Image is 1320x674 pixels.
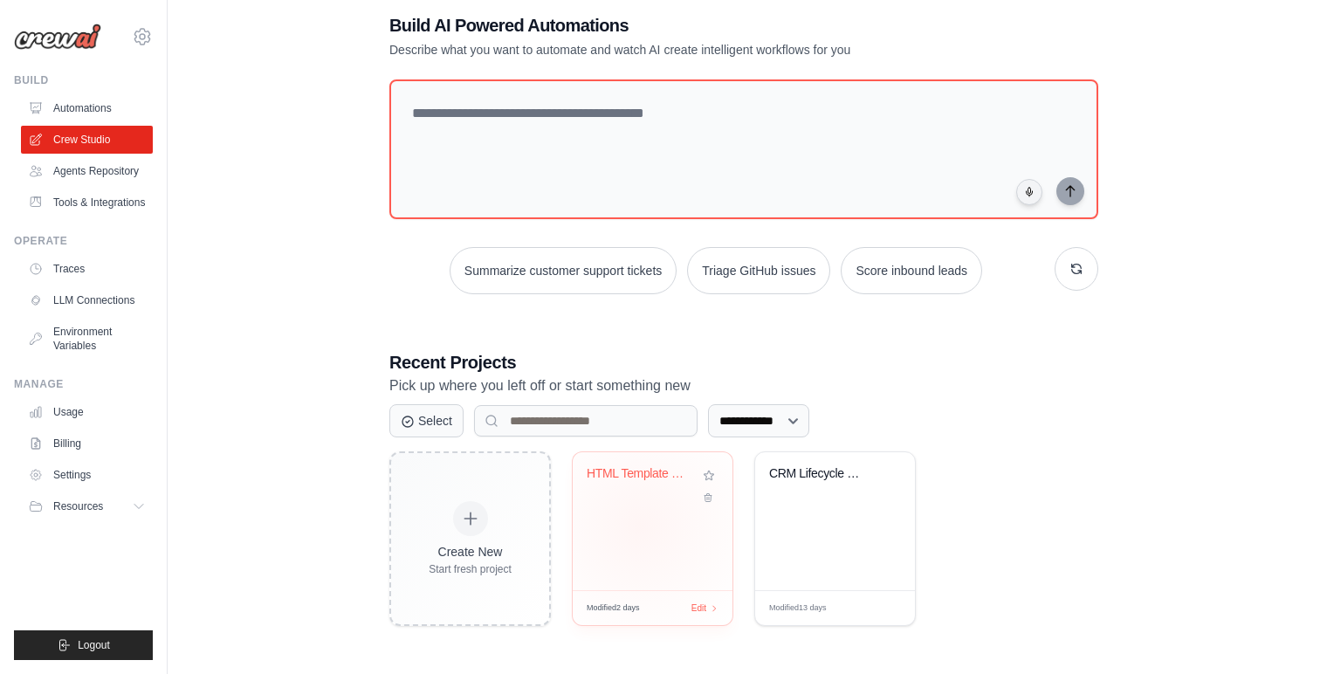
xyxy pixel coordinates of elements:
a: Agents Repository [21,157,153,185]
div: Operate [14,234,153,248]
button: Get new suggestions [1055,247,1098,291]
span: Resources [53,499,103,513]
div: Start fresh project [429,562,512,576]
div: Manage [14,377,153,391]
span: Edit [874,602,889,615]
div: Build [14,73,153,87]
button: Triage GitHub issues [687,247,830,294]
a: Environment Variables [21,318,153,360]
a: Tools & Integrations [21,189,153,217]
button: Select [389,404,464,437]
p: Describe what you want to automate and watch AI create intelligent workflows for you [389,41,976,58]
button: Logout [14,630,153,660]
button: Delete project [699,489,718,506]
a: Traces [21,255,153,283]
p: Pick up where you left off or start something new [389,375,1098,397]
a: Billing [21,430,153,457]
a: Automations [21,94,153,122]
a: Crew Studio [21,126,153,154]
button: Summarize customer support tickets [450,247,677,294]
button: Add to favorites [699,466,718,485]
img: Logo [14,24,101,50]
span: Modified 13 days [769,602,827,615]
div: Create New [429,543,512,561]
div: CRM Lifecycle Manager Job Finder with Sponsorship Priority [769,466,875,482]
div: HTML Template Generator from Copy [587,466,692,482]
span: Logout [78,638,110,652]
button: Click to speak your automation idea [1016,179,1042,205]
span: Modified 2 days [587,602,640,615]
span: Edit [691,602,706,615]
button: Score inbound leads [841,247,982,294]
a: Usage [21,398,153,426]
a: Settings [21,461,153,489]
a: LLM Connections [21,286,153,314]
h3: Recent Projects [389,350,1098,375]
h1: Build AI Powered Automations [389,13,976,38]
button: Resources [21,492,153,520]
